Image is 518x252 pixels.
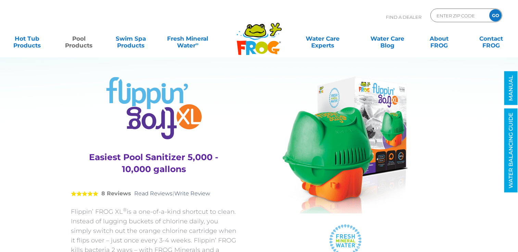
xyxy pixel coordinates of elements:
a: MANUAL [504,71,518,105]
a: ContactFROG [471,32,511,45]
p: Find A Dealer [386,9,421,26]
sup: ∞ [195,41,199,46]
a: Swim SpaProducts [111,32,151,45]
a: Water CareBlog [367,32,407,45]
a: PoolProducts [59,32,99,45]
a: Hot TubProducts [7,32,47,45]
h3: Easiest Pool Sanitizer 5,000 - 10,000 gallons [79,151,228,175]
a: Write Review [174,190,210,197]
a: WATER BALANCING GUIDE [504,109,518,193]
sup: ® [123,207,127,212]
span: 5 [71,191,98,196]
a: Water CareExperts [290,32,355,45]
a: Read Reviews [134,190,173,197]
img: Frog Products Logo [233,14,286,55]
img: Product Logo [106,77,202,139]
strong: 8 Reviews [101,190,131,197]
a: AboutFROG [419,32,459,45]
div: | [71,180,237,207]
input: GO [489,9,502,22]
a: Fresh MineralWater∞ [163,32,213,45]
